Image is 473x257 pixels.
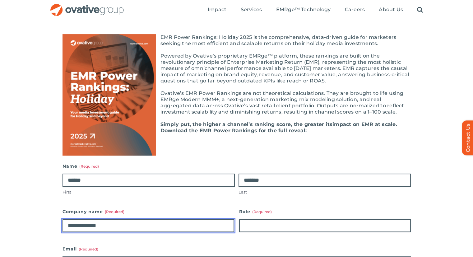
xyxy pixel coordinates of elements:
p: Ovative’s EMR Power Rankings are not theoretical calculations. They are brought to life using EMR... [63,90,411,115]
span: (Required) [79,247,98,251]
span: (Required) [105,209,124,214]
a: EMRge™ Technology [276,7,331,13]
label: Role [239,207,411,216]
legend: Name [63,162,99,171]
a: Careers [345,7,365,13]
label: Last [239,189,411,195]
a: About Us [379,7,403,13]
b: Simply put, the higher a channel’s ranking score, the greater its [160,121,333,127]
a: Search [417,7,423,13]
p: Powered by Ovative’s proprietary EMRge™ platform, these rankings are built on the revolutionary p... [63,53,411,84]
label: Email [63,245,411,253]
span: (Required) [252,209,272,214]
a: Impact [208,7,226,13]
label: First [63,189,235,195]
span: (Required) [79,164,99,169]
b: impact on EMR at scale. Download the EMR Power Rankings for the full reveal: [160,121,397,133]
a: Services [241,7,262,13]
a: OG_Full_horizontal_RGB [50,3,124,9]
label: Company name [63,207,234,216]
p: EMR Power Rankings: Holiday 2025 is the comprehensive, data-driven guide for marketers seeking th... [63,34,411,47]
